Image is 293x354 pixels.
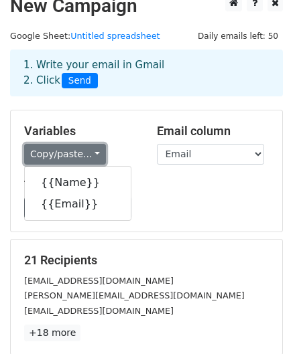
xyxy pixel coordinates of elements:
[226,290,293,354] iframe: Chat Widget
[24,253,269,268] h5: 21 Recipients
[25,172,131,193] a: {{Name}}
[24,144,106,165] a: Copy/paste...
[70,31,160,41] a: Untitled spreadsheet
[24,306,174,316] small: [EMAIL_ADDRESS][DOMAIN_NAME]
[24,124,137,139] h5: Variables
[62,73,98,89] span: Send
[193,29,283,43] span: Daily emails left: 50
[10,31,160,41] small: Google Sheet:
[24,276,174,286] small: [EMAIL_ADDRESS][DOMAIN_NAME]
[25,193,131,215] a: {{Email}}
[13,58,280,88] div: 1. Write your email in Gmail 2. Click
[193,31,283,41] a: Daily emails left: 50
[24,290,245,300] small: [PERSON_NAME][EMAIL_ADDRESS][DOMAIN_NAME]
[157,124,270,139] h5: Email column
[24,325,80,341] a: +18 more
